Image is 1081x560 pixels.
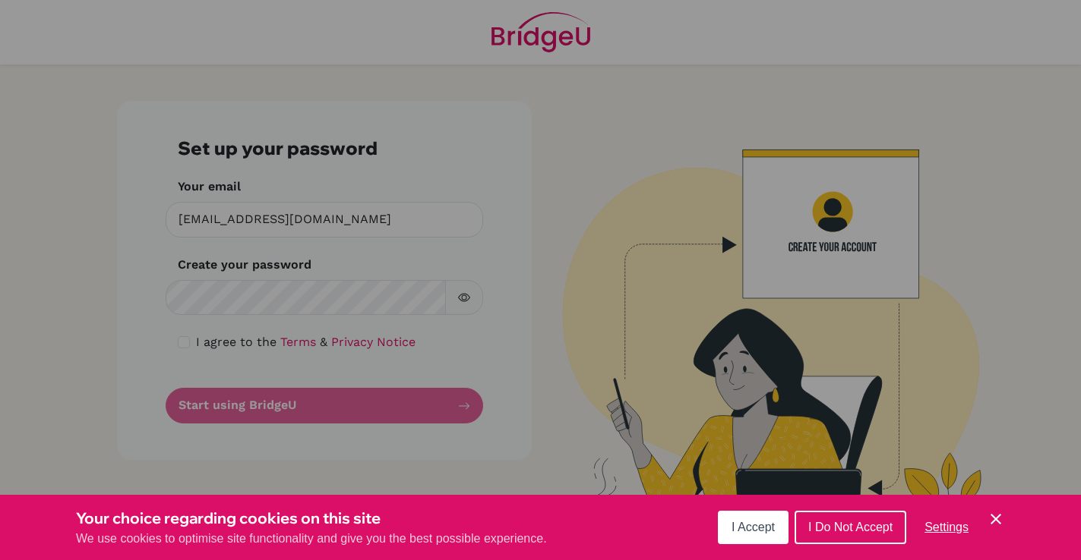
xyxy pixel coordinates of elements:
button: Settings [912,512,981,543]
button: Save and close [987,510,1005,528]
span: I Accept [732,521,775,533]
h3: Your choice regarding cookies on this site [76,507,547,530]
p: We use cookies to optimise site functionality and give you the best possible experience. [76,530,547,548]
button: I Do Not Accept [795,511,906,544]
button: I Accept [718,511,789,544]
span: I Do Not Accept [808,521,893,533]
span: Settings [925,521,969,533]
